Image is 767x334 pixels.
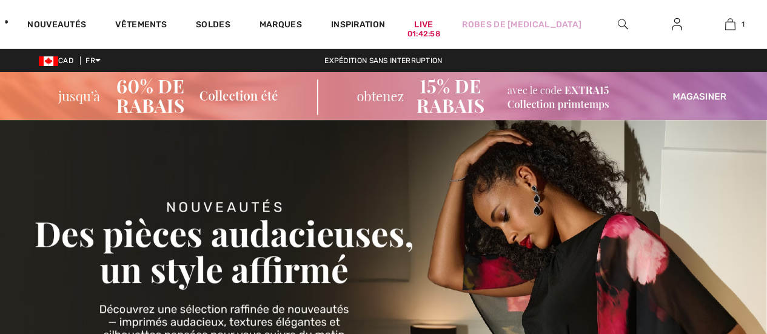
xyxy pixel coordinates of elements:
[260,19,302,32] a: Marques
[115,19,167,32] a: Vêtements
[407,28,440,40] div: 01:42:58
[39,56,58,66] img: Canadian Dollar
[39,56,78,65] span: CAD
[725,17,735,32] img: Mon panier
[662,17,692,32] a: Se connecter
[742,19,745,30] span: 1
[85,56,101,65] span: FR
[618,17,628,32] img: recherche
[27,19,86,32] a: Nouveautés
[331,19,385,32] span: Inspiration
[462,18,581,31] a: Robes de [MEDICAL_DATA]
[672,17,682,32] img: Mes infos
[704,17,757,32] a: 1
[414,18,433,31] a: Live01:42:58
[5,10,8,34] img: 1ère Avenue
[196,19,230,32] a: Soldes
